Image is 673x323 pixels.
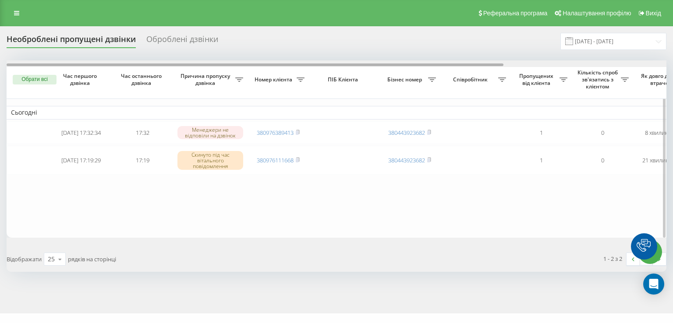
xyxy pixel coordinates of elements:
[257,156,294,164] a: 380976111668
[252,76,297,83] span: Номер клієнта
[7,255,42,263] span: Відображати
[483,10,548,17] span: Реферальна програма
[572,146,633,175] td: 0
[643,274,664,295] div: Open Intercom Messenger
[646,10,661,17] span: Вихід
[510,121,572,144] td: 1
[177,73,235,86] span: Причина пропуску дзвінка
[112,121,173,144] td: 17:32
[388,156,425,164] a: 380443923682
[576,69,621,90] span: Кількість спроб зв'язатись з клієнтом
[383,76,428,83] span: Бізнес номер
[112,146,173,175] td: 17:19
[177,151,243,170] div: Скинуто під час вітального повідомлення
[388,129,425,137] a: 380443923682
[515,73,560,86] span: Пропущених від клієнта
[316,76,372,83] span: ПІБ Клієнта
[177,126,243,139] div: Менеджери не відповіли на дзвінок
[572,121,633,144] td: 0
[68,255,116,263] span: рядків на сторінці
[510,146,572,175] td: 1
[50,121,112,144] td: [DATE] 17:32:34
[50,146,112,175] td: [DATE] 17:19:29
[563,10,631,17] span: Налаштування профілю
[57,73,105,86] span: Час першого дзвінка
[13,75,57,84] button: Обрати всі
[119,73,166,86] span: Час останнього дзвінка
[603,254,622,263] div: 1 - 2 з 2
[257,129,294,137] a: 380976389413
[48,255,55,263] div: 25
[445,76,498,83] span: Співробітник
[146,35,218,48] div: Оброблені дзвінки
[7,35,136,48] div: Необроблені пропущені дзвінки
